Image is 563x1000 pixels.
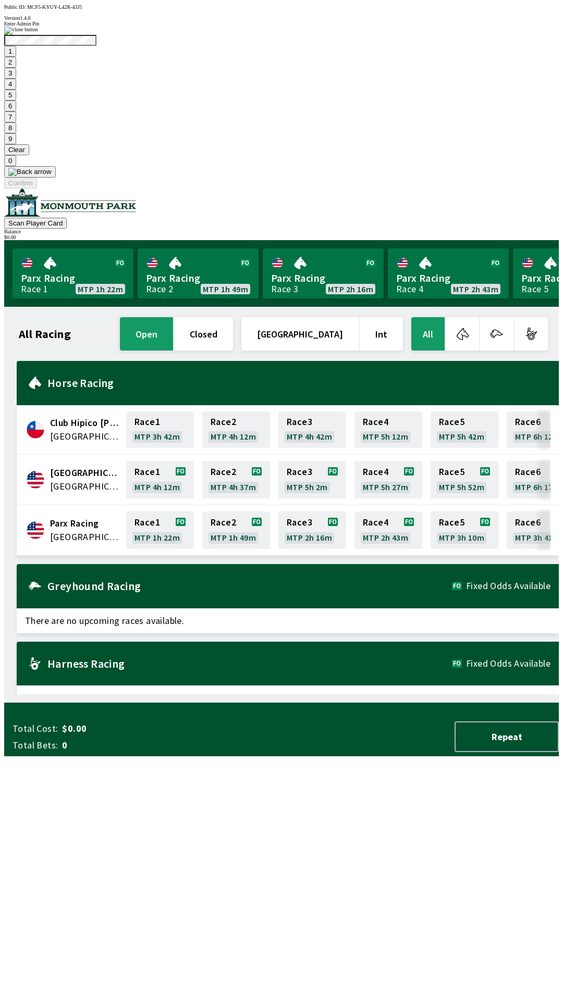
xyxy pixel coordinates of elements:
span: Race 5 [439,468,464,476]
span: MTP 5h 42m [439,432,484,441]
a: Race3MTP 4h 42m [278,411,346,448]
div: Race 1 [21,285,48,293]
span: MTP 6h 12m [515,432,560,441]
button: [GEOGRAPHIC_DATA] [241,317,359,351]
h2: Greyhound Racing [47,582,452,590]
span: $0.00 [62,722,226,735]
div: Public ID: [4,4,559,10]
button: All [411,317,445,351]
span: Race 2 [211,518,236,527]
h2: Horse Racing [47,379,550,387]
span: MTP 3h 42m [134,432,180,441]
a: Race1MTP 1h 22m [126,511,194,549]
span: MTP 5h 12m [363,432,408,441]
img: venue logo [4,189,136,217]
span: MTP 2h 43m [453,285,498,293]
span: Fairmount Park [50,466,120,480]
button: Repeat [455,721,559,752]
span: MTP 1h 22m [134,533,180,542]
span: Race 2 [211,468,236,476]
span: MTP 1h 49m [203,285,248,293]
a: Parx RacingRace 1MTP 1h 22m [13,248,133,298]
img: Back arrow [8,168,52,176]
div: Balance [4,229,559,234]
span: United States [50,480,120,493]
a: Race3MTP 5h 2m [278,461,346,498]
span: Race 1 [134,418,160,426]
span: Race 3 [287,418,312,426]
div: Version 1.4.0 [4,15,559,21]
span: Parx Racing [21,271,125,285]
span: Total Bets: [13,739,58,752]
span: MTP 6h 17m [515,483,560,491]
button: 5 [4,90,16,101]
h1: All Racing [19,330,71,338]
span: MTP 4h 37m [211,483,256,491]
span: There are no upcoming races available. [17,685,559,710]
button: 3 [4,68,16,79]
span: Parx Racing [146,271,250,285]
span: Club Hipico Concepcion [50,416,120,430]
button: 4 [4,79,16,90]
a: Race5MTP 5h 42m [431,411,498,448]
img: close button [4,27,38,35]
span: Fixed Odds Available [466,582,550,590]
a: Race2MTP 4h 37m [202,461,270,498]
div: Race 4 [396,285,423,293]
button: 0 [4,155,16,166]
button: closed [174,317,233,351]
a: Race1MTP 3h 42m [126,411,194,448]
span: Race 4 [363,518,388,527]
a: Race2MTP 4h 12m [202,411,270,448]
span: MCF5-KYUY-L42R-43J5 [27,4,82,10]
span: 0 [62,739,226,752]
div: $ 0.00 [4,234,559,240]
div: Race 3 [271,285,298,293]
button: Int [360,317,403,351]
a: Parx RacingRace 4MTP 2h 43m [388,248,509,298]
span: Race 3 [287,468,312,476]
button: open [120,317,173,351]
span: MTP 2h 16m [328,285,373,293]
span: Parx Racing [271,271,375,285]
span: MTP 5h 52m [439,483,484,491]
span: Fixed Odds Available [466,659,550,668]
span: Race 3 [287,518,312,527]
a: Race1MTP 4h 12m [126,461,194,498]
span: MTP 4h 12m [211,432,256,441]
button: Clear [4,144,29,155]
button: Confirm [4,178,37,189]
span: MTP 1h 22m [78,285,123,293]
span: MTP 5h 2m [287,483,328,491]
span: Total Cost: [13,722,58,735]
span: Parx Racing [396,271,500,285]
span: MTP 2h 16m [287,533,332,542]
span: MTP 4h 12m [134,483,180,491]
div: Enter Admin Pin [4,21,559,27]
span: Race 5 [439,418,464,426]
button: 8 [4,122,16,133]
a: Race2MTP 1h 49m [202,511,270,549]
a: Parx RacingRace 2MTP 1h 49m [138,248,259,298]
div: Race 5 [521,285,548,293]
a: Race5MTP 5h 52m [431,461,498,498]
button: 9 [4,133,16,144]
span: Race 6 [515,518,541,527]
span: Race 5 [439,518,464,527]
span: Race 4 [363,468,388,476]
span: Race 1 [134,468,160,476]
a: Race4MTP 5h 27m [354,461,422,498]
span: Repeat [464,731,549,743]
span: MTP 3h 10m [439,533,484,542]
span: MTP 2h 43m [363,533,408,542]
button: Scan Player Card [4,218,67,229]
h2: Harness Racing [47,659,452,668]
span: Chile [50,430,120,443]
button: 2 [4,57,16,68]
span: There are no upcoming races available. [17,608,559,633]
a: Parx RacingRace 3MTP 2h 16m [263,248,384,298]
a: Race3MTP 2h 16m [278,511,346,549]
span: Race 6 [515,468,541,476]
span: United States [50,530,120,544]
div: Race 2 [146,285,173,293]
